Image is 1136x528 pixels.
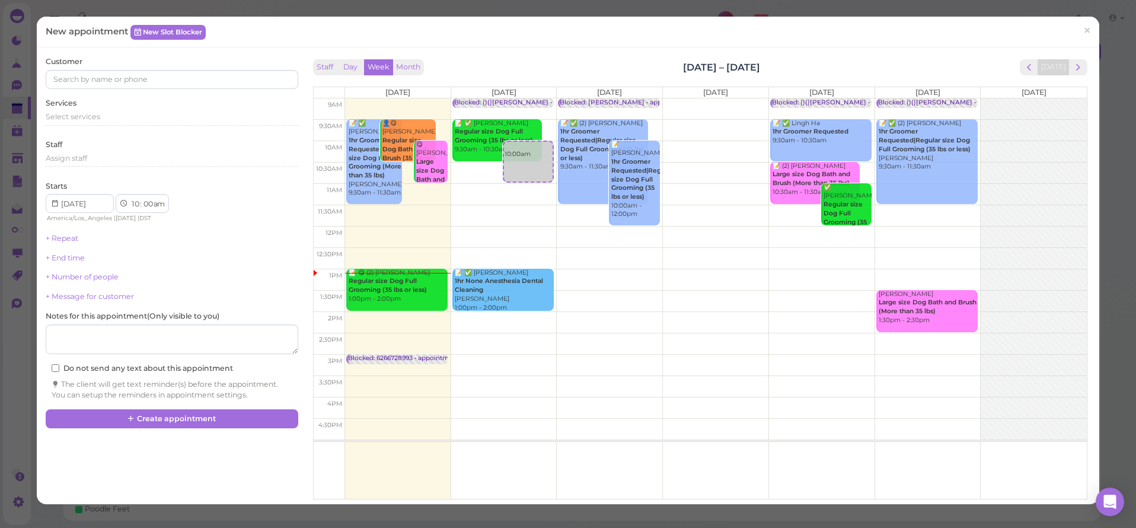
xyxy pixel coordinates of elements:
div: ✅ [PERSON_NAME] 11:00am - 12:00pm [823,183,872,253]
b: Large size Dog Bath and Brush (More than 35 lbs) [416,158,445,218]
div: 📝 ✅ (2) [PERSON_NAME] 9:30am - 11:30am [560,119,647,171]
div: 📝 ✅ Lingh Ha 9:30am - 10:30am [772,119,872,145]
b: Regular size Dog Full Grooming (35 lbs or less) [824,201,867,234]
span: 10:30am [316,165,342,173]
a: New Slot Blocker [130,25,206,39]
span: America/Los_Angeles [47,214,112,222]
a: + Number of people [46,272,119,281]
span: 12:30pm [317,250,342,258]
span: 9:30am [319,122,342,130]
b: 1hr Groomer Requested|Regular size Dog Full Grooming (35 lbs or less) [560,128,643,161]
span: 2:30pm [319,336,342,343]
div: Blocked: ()()[PERSON_NAME] • appointment [878,98,1019,107]
span: [DATE] [492,88,516,97]
div: The client will get text reminder(s) before the appointment. You can setup the reminders in appoi... [52,379,292,400]
span: DST [139,214,151,222]
span: 11am [327,186,342,194]
div: Blocked: [PERSON_NAME] • appointment [560,98,691,107]
b: Regular size Dog Full Grooming (35 lbs or less) [455,128,533,144]
button: Day [336,59,365,75]
button: [DATE] [1038,59,1070,75]
div: 📝 ✅ [PERSON_NAME] 9:30am - 10:30am [454,119,542,154]
div: 10:00am [504,142,553,159]
span: Select services [46,112,100,121]
div: 📝 (2) [PERSON_NAME] 10:30am - 11:30am [772,162,860,197]
button: Month [393,59,424,75]
span: [DATE] [809,88,834,97]
div: [PERSON_NAME] 1:30pm - 2:30pm [878,290,978,325]
div: Open Intercom Messenger [1096,488,1124,516]
span: 12pm [326,229,342,237]
b: Large size Dog Bath and Brush (More than 35 lbs) [773,170,850,187]
div: 📝 ✅ (2) [PERSON_NAME] [PERSON_NAME] 9:30am - 11:30am [878,119,978,171]
span: 1pm [329,272,342,279]
span: 1:30pm [320,293,342,301]
b: 1hr Groomer Requested|Large size Dog Full Grooming (More than 35 lbs) [349,136,403,179]
span: 2pm [328,314,342,322]
span: New appointment [46,26,130,37]
div: 📝 ✅ [PERSON_NAME] [PERSON_NAME] 9:30am - 11:30am [348,119,402,198]
button: prev [1020,59,1038,75]
button: next [1069,59,1087,75]
div: 😋 [PERSON_NAME] 10:00am - 11:00am [416,141,448,237]
button: Create appointment [46,409,298,428]
button: Week [364,59,393,75]
label: Starts [46,181,67,192]
label: Services [46,98,76,109]
b: Large size Dog Bath and Brush (More than 35 lbs) [879,298,977,315]
span: [DATE] [116,214,136,222]
a: + Message for customer [46,292,134,301]
span: [DATE] [703,88,728,97]
div: Blocked: ()()[PERSON_NAME] • appointment [454,98,595,107]
span: [DATE] [915,88,940,97]
div: Blocked: ()()[PERSON_NAME] • appointment [772,98,912,107]
label: Notes for this appointment ( Only visible to you ) [46,311,219,322]
label: Staff [46,139,62,150]
span: [DATE] [597,88,622,97]
b: Regular size Dog Full Grooming (35 lbs or less) [349,277,427,294]
b: Regular size Dog Bath and Brush (35 lbs or less) [382,136,431,170]
span: [DATE] [385,88,410,97]
input: Search by name or phone [46,70,298,89]
span: Assign staff [46,154,87,163]
input: Do not send any text about this appointment [52,364,59,372]
span: 3:30pm [319,378,342,386]
span: × [1083,23,1091,39]
span: 11:30am [318,208,342,215]
span: 4:30pm [318,421,342,429]
b: 1hr None Anesthesia Dental Cleaning [455,277,543,294]
span: [DATE] [1022,88,1046,97]
div: 📝 [PERSON_NAME] 10:00am - 12:00pm [611,141,660,219]
h2: [DATE] – [DATE] [683,61,760,74]
span: 10am [325,144,342,151]
div: 👤😋 [PERSON_NAME] 9:30am - 10:30am [382,119,436,189]
label: Customer [46,56,82,67]
span: 4pm [327,400,342,408]
span: 9am [328,101,342,109]
div: Blocked: 6266728993 • appointment [348,354,459,363]
a: + Repeat [46,234,78,243]
label: Do not send any text about this appointment [52,363,233,374]
div: 📝 ✅ [PERSON_NAME] [PERSON_NAME] 1:00pm - 2:00pm [454,269,554,312]
b: 1hr Groomer Requested|Regular size Dog Full Grooming (35 lbs or less) [879,128,971,152]
b: 1hr Groomer Requested [773,128,848,135]
button: Staff [313,59,337,75]
div: | | [46,213,178,224]
a: + End time [46,253,85,262]
span: 3pm [328,357,342,365]
b: 1hr Groomer Requested|Regular size Dog Full Grooming (35 lbs or less) [611,158,673,201]
div: 📝 😋 (2) [PERSON_NAME] 1:00pm - 2:00pm [348,269,448,304]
